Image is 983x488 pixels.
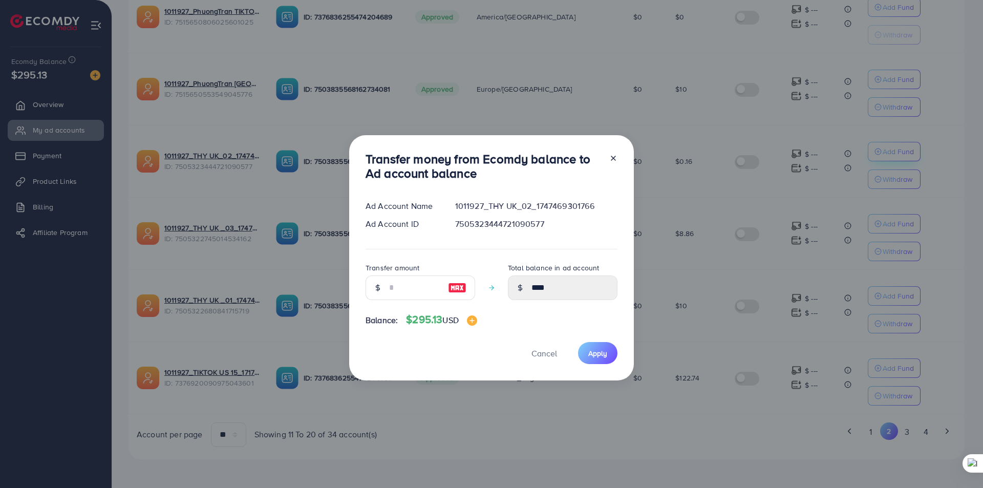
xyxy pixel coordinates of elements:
[508,263,599,273] label: Total balance in ad account
[447,218,626,230] div: 7505323444721090577
[519,342,570,364] button: Cancel
[588,348,607,358] span: Apply
[467,315,477,326] img: image
[939,442,975,480] iframe: Chat
[366,152,601,181] h3: Transfer money from Ecomdy balance to Ad account balance
[357,218,447,230] div: Ad Account ID
[357,200,447,212] div: Ad Account Name
[448,282,466,294] img: image
[406,313,477,326] h4: $295.13
[366,314,398,326] span: Balance:
[531,348,557,359] span: Cancel
[447,200,626,212] div: 1011927_THY UK_02_1747469301766
[578,342,617,364] button: Apply
[366,263,419,273] label: Transfer amount
[442,314,458,326] span: USD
